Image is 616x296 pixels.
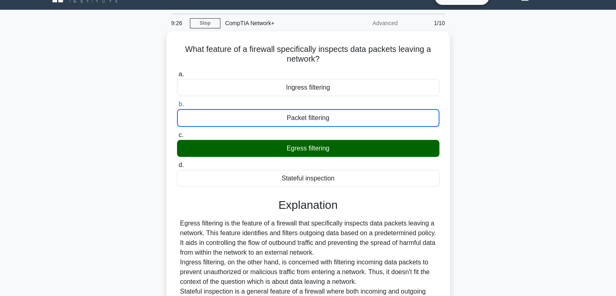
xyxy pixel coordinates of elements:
div: Egress filtering [177,140,439,157]
span: b. [179,101,184,107]
div: CompTIA Network+ [220,15,332,31]
h3: Explanation [182,198,435,212]
div: 9:26 [166,15,190,31]
div: Advanced [332,15,403,31]
span: c. [179,131,183,138]
div: Ingress filtering [177,79,439,96]
span: d. [179,161,184,168]
div: Packet filtering [177,109,439,127]
span: a. [179,71,184,77]
div: 1/10 [403,15,450,31]
h5: What feature of a firewall specifically inspects data packets leaving a network? [176,44,440,64]
a: Stop [190,18,220,28]
div: Stateful inspection [177,170,439,187]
